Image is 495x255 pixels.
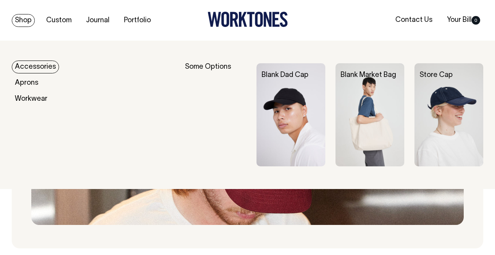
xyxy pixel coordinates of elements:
a: Store Cap [420,72,453,78]
a: Custom [43,14,75,27]
a: Portfolio [121,14,154,27]
a: Contact Us [392,14,436,27]
img: Blank Market Bag [335,63,404,166]
span: 0 [472,16,480,25]
a: Shop [12,14,35,27]
a: Your Bill0 [444,14,483,27]
a: Workwear [12,93,50,105]
a: Aprons [12,77,41,89]
a: Blank Market Bag [341,72,396,78]
div: Some Options [185,63,246,166]
a: Blank Dad Cap [262,72,308,78]
img: Blank Dad Cap [256,63,325,166]
a: Journal [83,14,113,27]
img: Store Cap [414,63,483,166]
a: Accessories [12,61,59,73]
